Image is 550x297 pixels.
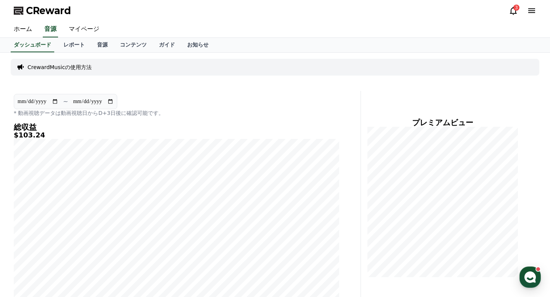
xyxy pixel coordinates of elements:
[57,38,91,52] a: レポート
[43,21,58,37] a: 音源
[14,123,339,131] h4: 総収益
[8,21,38,37] a: ホーム
[14,5,71,17] a: CReward
[367,118,518,127] h4: プレミアムビュー
[114,38,153,52] a: コンテンツ
[509,6,518,15] a: 3
[27,63,92,71] a: CrewardMusicの使用方法
[91,38,114,52] a: 音源
[153,38,181,52] a: ガイド
[63,21,105,37] a: マイページ
[14,131,339,139] h5: $103.24
[26,5,71,17] span: CReward
[181,38,215,52] a: お知らせ
[11,38,54,52] a: ダッシュボード
[513,5,519,11] div: 3
[63,97,68,106] p: ~
[14,109,339,117] p: * 動画視聴データは動画視聴日からD+3日後に確認可能です。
